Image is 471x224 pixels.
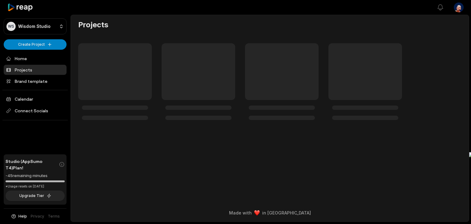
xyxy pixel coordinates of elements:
[4,105,67,116] span: Connect Socials
[31,214,44,219] a: Privacy
[18,24,51,29] p: Wisdom Studio
[6,158,59,171] span: Studio (AppSumo T4) Plan!
[254,210,260,216] img: heart emoji
[4,76,67,86] a: Brand template
[4,65,67,75] a: Projects
[4,39,67,50] button: Create Project
[11,214,27,219] button: Help
[6,191,65,201] button: Upgrade Tier
[4,94,67,104] a: Calendar
[76,210,463,216] div: Made with in [GEOGRAPHIC_DATA]
[6,173,65,179] div: -45 remaining minutes
[18,214,27,219] span: Help
[4,53,67,64] a: Home
[6,22,16,31] div: WS
[78,20,108,30] h2: Projects
[48,214,60,219] a: Terms
[6,184,65,189] div: *Usage resets on [DATE]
